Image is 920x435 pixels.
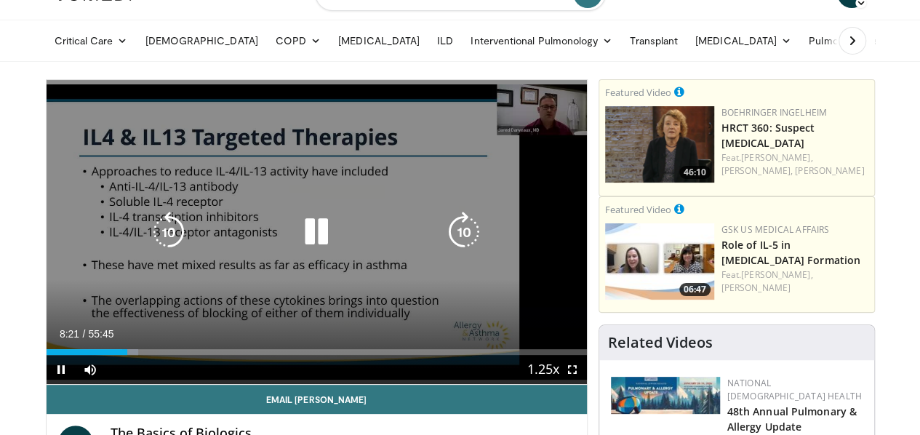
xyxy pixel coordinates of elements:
[687,26,800,55] a: [MEDICAL_DATA]
[679,166,711,179] span: 46:10
[47,355,76,384] button: Pause
[721,151,868,177] div: Feat.
[605,223,714,300] a: 06:47
[741,151,812,164] a: [PERSON_NAME],
[727,377,862,402] a: National [DEMOGRAPHIC_DATA] Health
[60,328,79,340] span: 8:21
[605,223,714,300] img: 26e32307-0449-4e5e-a1be-753a42e6b94f.png.150x105_q85_crop-smart_upscale.jpg
[462,26,621,55] a: Interventional Pulmonology
[558,355,587,384] button: Fullscreen
[741,268,812,281] a: [PERSON_NAME],
[611,377,720,414] img: b90f5d12-84c1-472e-b843-5cad6c7ef911.jpg.150x105_q85_autocrop_double_scale_upscale_version-0.2.jpg
[137,26,267,55] a: [DEMOGRAPHIC_DATA]
[795,164,864,177] a: [PERSON_NAME]
[329,26,428,55] a: [MEDICAL_DATA]
[608,334,713,351] h4: Related Videos
[605,106,714,183] img: 8340d56b-4f12-40ce-8f6a-f3da72802623.png.150x105_q85_crop-smart_upscale.png
[679,283,711,296] span: 06:47
[605,86,671,99] small: Featured Video
[47,349,587,355] div: Progress Bar
[721,268,868,295] div: Feat.
[605,203,671,216] small: Featured Video
[605,106,714,183] a: 46:10
[529,355,558,384] button: Playback Rate
[621,26,687,55] a: Transplant
[76,355,105,384] button: Mute
[721,238,860,267] a: Role of IL-5 in [MEDICAL_DATA] Formation
[46,26,137,55] a: Critical Care
[721,223,830,236] a: GSK US Medical Affairs
[721,164,793,177] a: [PERSON_NAME],
[727,404,857,434] a: 48th Annual Pulmonary & Allergy Update
[721,106,827,119] a: Boehringer Ingelheim
[267,26,329,55] a: COPD
[88,328,113,340] span: 55:45
[47,80,587,385] video-js: Video Player
[721,121,815,150] a: HRCT 360: Suspect [MEDICAL_DATA]
[83,328,86,340] span: /
[47,385,587,414] a: Email [PERSON_NAME]
[721,282,791,294] a: [PERSON_NAME]
[428,26,462,55] a: ILD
